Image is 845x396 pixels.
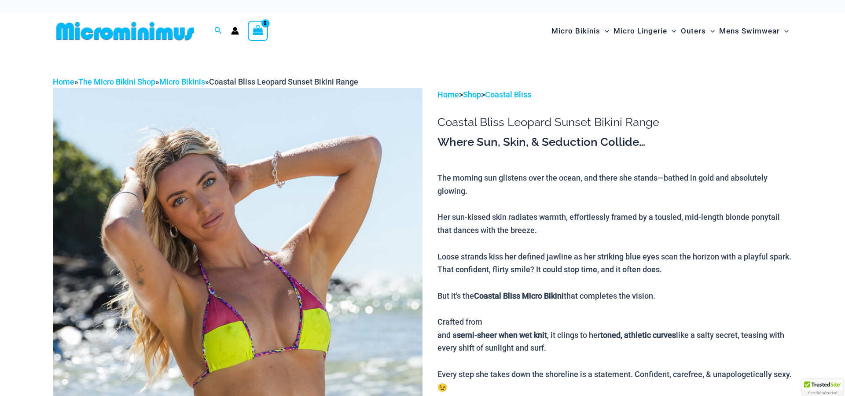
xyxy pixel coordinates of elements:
[551,20,600,42] span: Micro Bikinis
[248,21,268,41] a: View Shopping Cart, empty
[600,20,609,42] span: Menu Toggle
[548,16,792,46] nav: Site Navigation
[231,27,239,35] a: Account icon link
[614,20,667,42] span: Micro Lingerie
[681,20,706,42] span: Outers
[214,26,222,37] a: Search icon link
[437,329,792,394] div: and a , it clings to her like a salty secret, teasing with every shift of sunlight and surf. Ever...
[780,20,789,42] span: Menu Toggle
[209,77,358,86] span: Coastal Bliss Leopard Sunset Bikini Range
[437,90,459,99] a: Home
[78,77,155,86] a: The Micro Bikini Shop
[53,77,74,86] a: Home
[717,18,791,44] a: Mens SwimwearMenu ToggleMenu Toggle
[53,77,358,86] span: » » »
[667,20,676,42] span: Menu Toggle
[437,135,792,150] h3: Where Sun, Skin, & Seduction Collide…
[485,90,531,99] a: Coastal Bliss
[802,379,843,396] div: TrustedSite Certified
[437,115,792,129] h1: Coastal Bliss Leopard Sunset Bikini Range
[159,77,205,86] a: Micro Bikinis
[611,18,678,44] a: Micro LingerieMenu ToggleMenu Toggle
[549,18,611,44] a: Micro BikinisMenu ToggleMenu Toggle
[679,18,717,44] a: OutersMenu ToggleMenu Toggle
[600,330,676,340] b: toned, athletic curves
[437,88,792,101] p: > >
[457,330,547,340] b: semi-sheer when wet knit
[706,20,715,42] span: Menu Toggle
[463,90,481,99] a: Shop
[719,20,780,42] span: Mens Swimwear
[53,21,198,41] img: MM SHOP LOGO FLAT
[474,291,564,300] b: Coastal Bliss Micro Bikini
[437,171,792,394] p: The morning sun glistens over the ocean, and there she stands—bathed in gold and absolutely glowi...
